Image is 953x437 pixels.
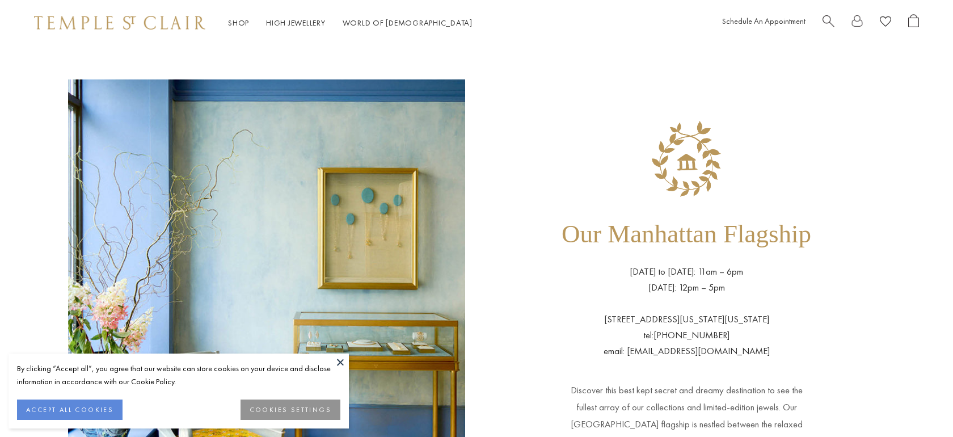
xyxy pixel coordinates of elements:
[722,16,806,26] a: Schedule An Appointment
[343,18,473,28] a: World of [DEMOGRAPHIC_DATA]World of [DEMOGRAPHIC_DATA]
[604,296,770,359] p: [STREET_ADDRESS][US_STATE][US_STATE] tel:[PHONE_NUMBER] email: [EMAIL_ADDRESS][DOMAIN_NAME]
[241,400,340,420] button: COOKIES SETTINGS
[17,362,340,388] div: By clicking “Accept all”, you agree that our website can store cookies on your device and disclos...
[562,204,811,264] h1: Our Manhattan Flagship
[630,264,743,296] p: [DATE] to [DATE]: 11am – 6pm [DATE]: 12pm – 5pm
[266,18,326,28] a: High JewelleryHigh Jewellery
[823,14,834,32] a: Search
[34,16,205,30] img: Temple St. Clair
[880,14,891,32] a: View Wishlist
[228,16,473,30] nav: Main navigation
[228,18,249,28] a: ShopShop
[17,400,123,420] button: ACCEPT ALL COOKIES
[908,14,919,32] a: Open Shopping Bag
